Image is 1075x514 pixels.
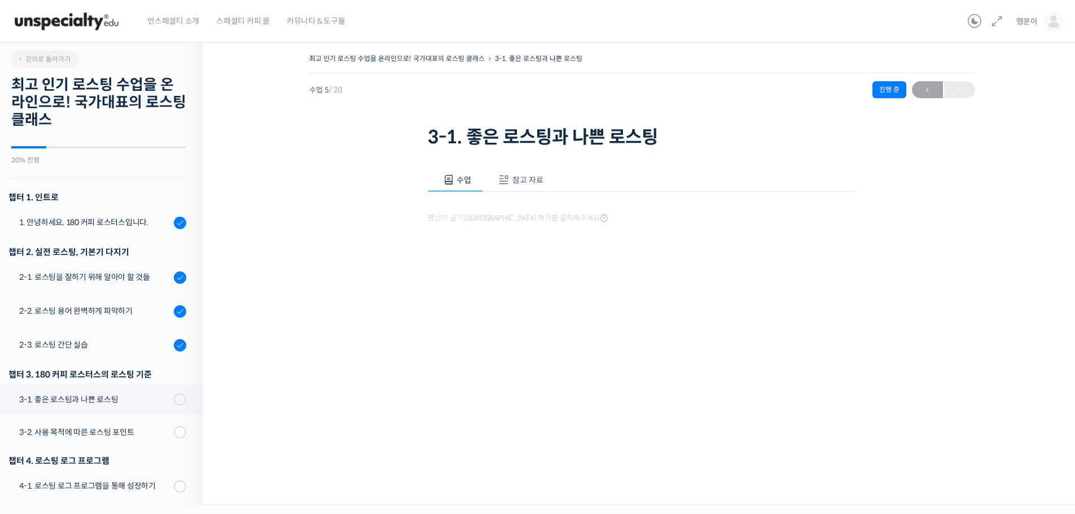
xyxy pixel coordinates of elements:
div: 챕터 2. 실전 로스팅, 기본기 다지기 [8,244,186,260]
span: 영상이 끊기[DEMOGRAPHIC_DATA] 여기를 클릭해주세요 [428,214,608,223]
span: 수업 5 [309,86,343,94]
div: 챕터 3. 180 커피 로스터스의 로스팅 기준 [8,367,186,382]
div: 3-2. 사용 목적에 따른 로스팅 포인트 [19,426,170,438]
h1: 3-1. 좋은 로스팅과 나쁜 로스팅 [428,126,857,148]
span: 행운아 [1016,16,1038,27]
div: 4-1. 로스팅 로그 프로그램을 통해 성장하기 [19,480,170,492]
a: 강의로 돌아가기 [11,51,79,68]
span: 강의로 돌아가기 [17,55,71,63]
div: 20% 진행 [11,157,186,164]
span: 수업 [457,175,471,185]
span: ← [912,82,943,98]
div: 2-2. 로스팅 용어 완벽하게 파악하기 [19,305,170,317]
div: 1. 안녕하세요, 180 커피 로스터스입니다. [19,216,170,229]
a: 3-1. 좋은 로스팅과 나쁜 로스팅 [495,54,582,63]
h3: 챕터 1. 인트로 [8,190,186,205]
div: 3-1. 좋은 로스팅과 나쁜 로스팅 [19,393,170,406]
div: 챕터 4. 로스팅 로그 프로그램 [8,453,186,468]
div: 진행 중 [872,81,906,98]
h2: 최고 인기 로스팅 수업을 온라인으로! 국가대표의 로스팅 클래스 [11,76,186,129]
span: / 20 [329,85,343,95]
span: 참고 자료 [512,175,543,185]
div: 2-3. 로스팅 간단 실습 [19,339,170,351]
a: ←이전 [912,81,943,98]
div: 2-1. 로스팅을 잘하기 위해 알아야 할 것들 [19,271,170,283]
a: 최고 인기 로스팅 수업을 온라인으로! 국가대표의 로스팅 클래스 [309,54,485,63]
